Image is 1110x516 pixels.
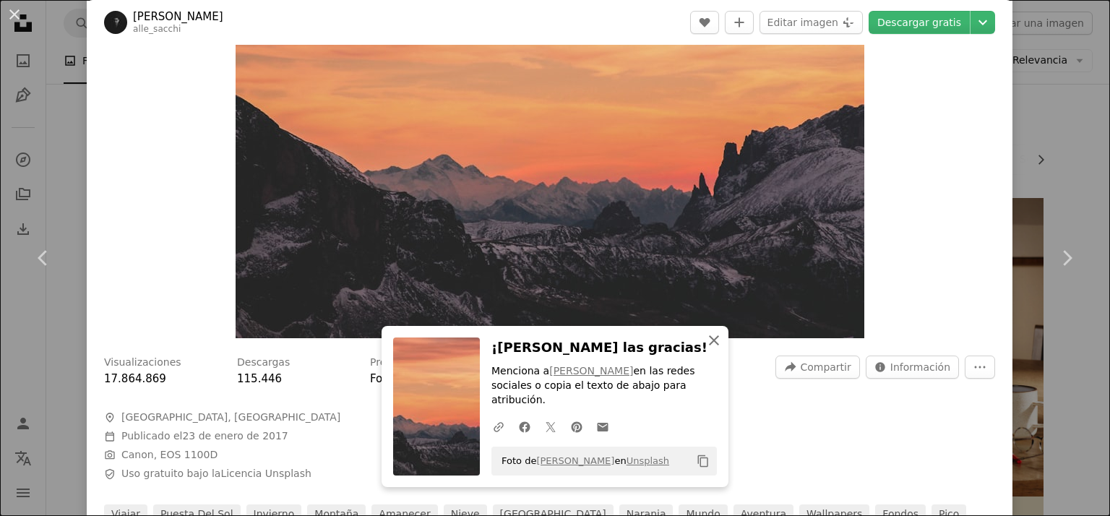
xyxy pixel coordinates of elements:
[237,372,282,385] span: 115.446
[104,356,181,370] h3: Visualizaciones
[869,11,970,34] a: Descargar gratis
[370,356,443,370] h3: Presentado en
[121,467,311,481] span: Uso gratuito bajo la
[725,11,754,34] button: Añade a la colección
[133,9,223,24] a: [PERSON_NAME]
[536,455,614,466] a: [PERSON_NAME]
[370,372,399,385] a: Fotos
[971,11,995,34] button: Elegir el tamaño de descarga
[760,11,863,34] button: Editar imagen
[237,356,290,370] h3: Descargas
[121,410,340,425] span: [GEOGRAPHIC_DATA], [GEOGRAPHIC_DATA]
[1023,189,1110,327] a: Siguiente
[220,468,311,479] a: Licencia Unsplash
[121,448,218,463] button: Canon, EOS 1100D
[890,356,950,378] span: Información
[590,412,616,441] a: Comparte por correo electrónico
[627,455,669,466] a: Unsplash
[104,11,127,34] img: Ve al perfil de Alessandro Sacchi
[775,356,859,379] button: Compartir esta imagen
[564,412,590,441] a: Comparte en Pinterest
[690,11,719,34] button: Me gusta
[691,449,715,473] button: Copiar al portapapeles
[800,356,851,378] span: Compartir
[866,356,959,379] button: Estadísticas sobre esta imagen
[491,364,717,408] p: Menciona a en las redes sociales o copia el texto de abajo para atribución.
[121,430,288,442] span: Publicado el
[133,24,181,34] a: alle_sacchi
[182,430,288,442] time: 23 de enero de 2017, 5:36:27 GMT-3
[549,365,633,377] a: [PERSON_NAME]
[104,372,166,385] span: 17.864.869
[512,412,538,441] a: Comparte en Facebook
[491,337,717,358] h3: ¡[PERSON_NAME] las gracias!
[494,450,669,473] span: Foto de en
[538,412,564,441] a: Comparte en Twitter
[965,356,995,379] button: Más acciones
